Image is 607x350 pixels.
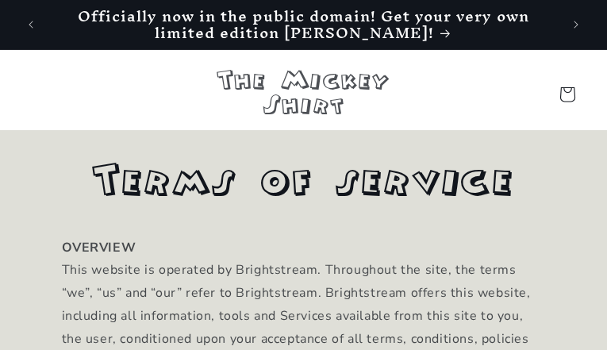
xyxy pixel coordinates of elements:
span: The Mickey Shirt [217,70,391,119]
h1: Terms of service [62,158,546,209]
button: Next announcement [559,7,594,42]
a: The Mickey Shirt [164,64,443,125]
button: Previous announcement [13,7,48,42]
strong: OVERVIEW [62,239,136,256]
